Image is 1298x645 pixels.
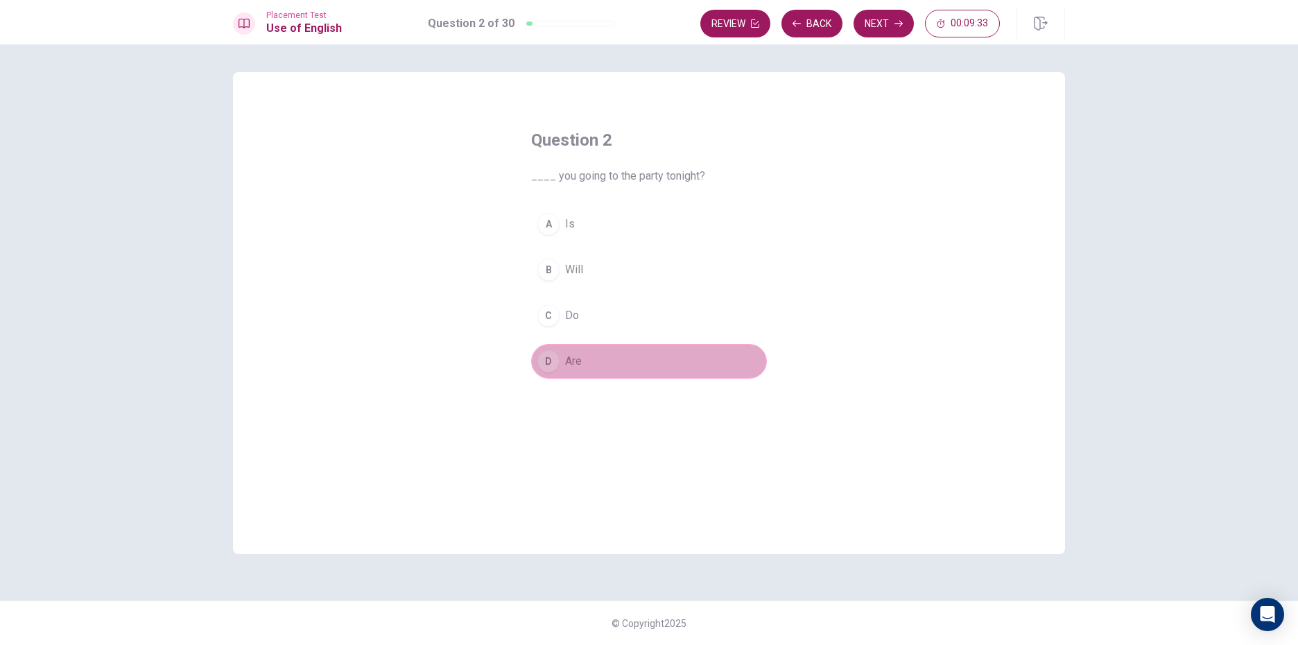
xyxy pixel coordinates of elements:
[700,10,770,37] button: Review
[925,10,1000,37] button: 00:09:33
[565,216,575,232] span: Is
[531,298,767,333] button: CDo
[531,129,767,151] h4: Question 2
[612,618,686,629] span: © Copyright 2025
[565,353,582,370] span: Are
[565,261,583,278] span: Will
[531,207,767,241] button: AIs
[531,252,767,287] button: BWill
[781,10,842,37] button: Back
[537,350,560,372] div: D
[854,10,914,37] button: Next
[266,20,342,37] h1: Use of English
[531,168,767,184] span: ____ you going to the party tonight?
[951,18,988,29] span: 00:09:33
[266,10,342,20] span: Placement Test
[537,259,560,281] div: B
[537,213,560,235] div: A
[537,304,560,327] div: C
[565,307,579,324] span: Do
[428,15,514,32] h1: Question 2 of 30
[1251,598,1284,631] div: Open Intercom Messenger
[531,344,767,379] button: DAre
